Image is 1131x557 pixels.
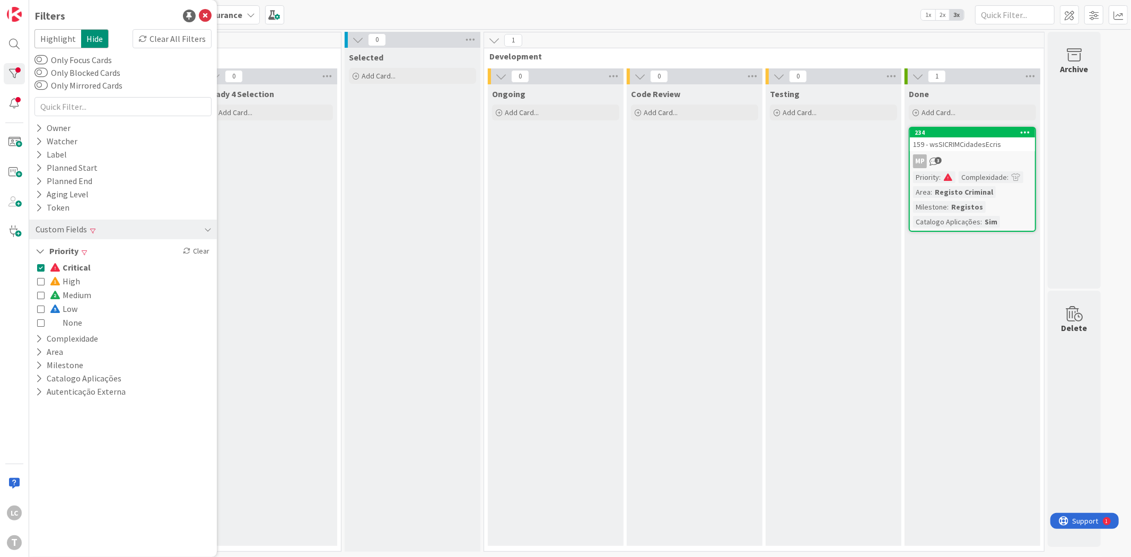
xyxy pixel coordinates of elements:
div: Milestone [913,201,947,213]
div: Clear All Filters [133,29,212,48]
button: Autenticação Externa [34,385,127,398]
a: 234159 - wsSICRIMCidadesEcrisMPPriority:Complexidade:Area:Registo CriminalMilestone:RegistosCatal... [909,127,1036,232]
span: Highlight [34,29,81,48]
div: Filters [34,8,65,24]
button: Critical [37,260,91,274]
div: Priority [913,171,939,183]
div: LC [7,506,22,520]
span: 0 [511,70,529,83]
div: 234 [915,129,1035,136]
input: Quick Filter... [975,5,1055,24]
input: Quick Filter... [34,97,212,116]
div: Clear [181,245,212,258]
span: 0 [789,70,807,83]
span: Testing [770,89,800,99]
div: Planned End [34,175,93,188]
button: Only Focus Cards [34,55,48,65]
div: 234 [910,128,1035,137]
button: Only Blocked Cards [34,67,48,78]
button: Milestone [34,359,84,372]
span: 3 [935,157,942,164]
span: 0 [650,70,668,83]
button: Priority [34,245,80,258]
span: 0 [368,33,386,46]
div: Registo Criminal [932,186,996,198]
div: 234159 - wsSICRIMCidadesEcris [910,128,1035,151]
span: : [931,186,932,198]
div: Aging Level [34,188,90,201]
div: Archive [1060,63,1089,75]
div: Custom Fields [34,223,88,236]
span: 1x [921,10,935,20]
div: MP [910,154,1035,168]
button: Low [37,302,77,316]
span: 1 [504,34,522,47]
div: Owner [34,121,72,135]
span: Medium [50,288,91,302]
span: Hide [81,29,109,48]
button: None [37,316,82,329]
span: Development [489,51,1031,62]
span: : [1007,171,1009,183]
div: Complexidade [959,171,1007,183]
button: Area [34,345,64,359]
span: Done [909,89,929,99]
label: Only Blocked Cards [34,66,120,79]
span: Add Card... [783,108,817,117]
span: Add Card... [218,108,252,117]
span: Selected [349,52,383,63]
button: Medium [37,288,91,302]
span: : [980,216,982,228]
span: : [939,171,941,183]
span: Add Card... [362,71,396,81]
div: Label [34,148,68,161]
div: MP [913,154,927,168]
div: 1 [55,4,58,13]
div: Registos [949,201,986,213]
div: Token [34,201,71,214]
div: Planned Start [34,161,99,175]
span: Add Card... [644,108,678,117]
img: Visit kanbanzone.com [7,7,22,22]
span: Add Card... [505,108,539,117]
label: Only Focus Cards [34,54,112,66]
label: Only Mirrored Cards [34,79,122,92]
button: Catalogo Aplicações [34,372,122,385]
span: Add Card... [922,108,955,117]
button: Complexidade [34,332,99,345]
span: High [50,274,80,288]
span: 3x [950,10,964,20]
span: Low [50,302,77,316]
div: Area [913,186,931,198]
div: T [7,535,22,550]
div: Delete [1062,321,1088,334]
button: High [37,274,80,288]
span: Code Review [631,89,680,99]
span: Support [22,2,48,14]
span: Ready 4 Selection [206,89,274,99]
button: Only Mirrored Cards [34,80,48,91]
div: Watcher [34,135,78,148]
span: : [947,201,949,213]
div: Sim [982,216,1000,228]
span: 0 [225,70,243,83]
span: None [50,316,82,329]
span: 2x [935,10,950,20]
div: 159 - wsSICRIMCidadesEcris [910,137,1035,151]
span: Critical [50,260,91,274]
span: 1 [928,70,946,83]
span: Ongoing [492,89,525,99]
div: Catalogo Aplicações [913,216,980,228]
